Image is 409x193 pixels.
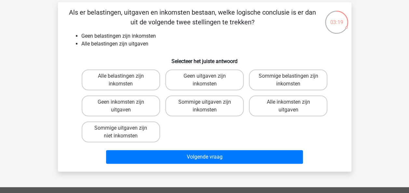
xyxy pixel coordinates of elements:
[165,70,244,90] label: Geen uitgaven zijn inkomsten
[249,96,327,116] label: Alle inkomsten zijn uitgaven
[82,70,160,90] label: Alle belastingen zijn inkomsten
[68,7,317,27] p: Als er belastingen, uitgaven en inkomsten bestaan, welke logische conclusie is er dan uit de volg...
[82,122,160,142] label: Sommige uitgaven zijn niet inkomsten
[324,10,349,26] div: 03:19
[249,70,327,90] label: Sommige belastingen zijn inkomsten
[82,96,160,116] label: Geen inkomsten zijn uitgaven
[81,40,341,48] li: Alle belastingen zijn uitgaven
[165,96,244,116] label: Sommige uitgaven zijn inkomsten
[106,150,303,164] button: Volgende vraag
[81,32,341,40] li: Geen belastingen zijn inkomsten
[68,53,341,64] h6: Selecteer het juiste antwoord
